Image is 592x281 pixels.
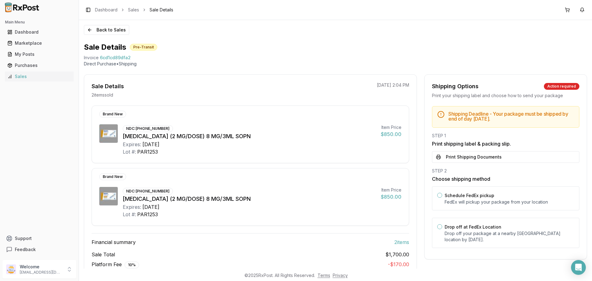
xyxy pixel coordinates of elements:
[432,133,579,139] div: STEP 1
[2,49,76,59] button: My Posts
[2,72,76,81] button: Sales
[385,251,409,258] span: $1,700.00
[432,140,579,147] h3: Print shipping label & packing slip.
[445,193,494,198] label: Schedule FedEx pickup
[377,82,409,88] p: [DATE] 2:04 PM
[6,264,16,274] img: User avatar
[84,55,99,61] div: Invoice
[388,261,409,267] span: - $170.00
[432,151,579,163] button: Print Shipping Documents
[2,233,76,244] button: Support
[95,7,117,13] a: Dashboard
[20,270,63,275] p: [EMAIL_ADDRESS][DOMAIN_NAME]
[2,38,76,48] button: Marketplace
[84,42,126,52] h1: Sale Details
[20,264,63,270] p: Welcome
[432,82,479,91] div: Shipping Options
[5,38,74,49] a: Marketplace
[137,211,158,218] div: PAR1253
[130,44,157,51] div: Pre-Transit
[333,273,348,278] a: Privacy
[92,261,139,268] span: Platform Fee
[142,203,159,211] div: [DATE]
[99,187,118,205] img: Ozempic (2 MG/DOSE) 8 MG/3ML SOPN
[100,55,131,61] span: 6cd1cd89dfa2
[92,238,136,246] span: Financial summary
[150,7,173,13] span: Sale Details
[2,60,76,70] button: Purchases
[445,230,574,243] p: Drop off your package at a nearby [GEOGRAPHIC_DATA] location by [DATE] .
[432,175,579,183] h3: Choose shipping method
[99,124,118,143] img: Ozempic (2 MG/DOSE) 8 MG/3ML SOPN
[123,203,141,211] div: Expires:
[445,199,574,205] p: FedEx will pickup your package from your location
[5,71,74,82] a: Sales
[125,262,139,268] div: 10 %
[7,29,71,35] div: Dashboard
[381,193,401,200] div: $850.00
[381,187,401,193] div: Item Price
[432,168,579,174] div: STEP 2
[318,273,330,278] a: Terms
[137,148,158,155] div: PAR1253
[5,49,74,60] a: My Posts
[123,188,173,195] div: NDC: [PHONE_NUMBER]
[2,244,76,255] button: Feedback
[571,260,586,275] div: Open Intercom Messenger
[381,130,401,138] div: $850.00
[123,148,136,155] div: Lot #:
[123,132,376,141] div: [MEDICAL_DATA] (2 MG/DOSE) 8 MG/3ML SOPN
[142,141,159,148] div: [DATE]
[92,82,124,91] div: Sale Details
[448,111,574,121] h5: Shipping Deadline - Your package must be shipped by end of day [DATE] .
[394,238,409,246] span: 2 item s
[5,27,74,38] a: Dashboard
[84,61,587,67] p: Direct Purchase • Shipping
[381,124,401,130] div: Item Price
[432,93,579,99] div: Print your shipping label and choose how to send your package
[92,251,115,258] span: Sale Total
[445,224,501,229] label: Drop off at FedEx Location
[128,7,139,13] a: Sales
[99,173,126,180] div: Brand New
[92,92,113,98] p: 2 item s sold
[123,125,173,132] div: NDC: [PHONE_NUMBER]
[2,27,76,37] button: Dashboard
[5,20,74,25] h2: Main Menu
[7,51,71,57] div: My Posts
[84,25,129,35] button: Back to Sales
[544,83,579,90] div: Action required
[2,2,42,12] img: RxPost Logo
[7,62,71,68] div: Purchases
[95,7,173,13] nav: breadcrumb
[99,111,126,118] div: Brand New
[5,60,74,71] a: Purchases
[7,73,71,80] div: Sales
[7,40,71,46] div: Marketplace
[123,195,376,203] div: [MEDICAL_DATA] (2 MG/DOSE) 8 MG/3ML SOPN
[15,246,36,253] span: Feedback
[123,141,141,148] div: Expires:
[123,211,136,218] div: Lot #:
